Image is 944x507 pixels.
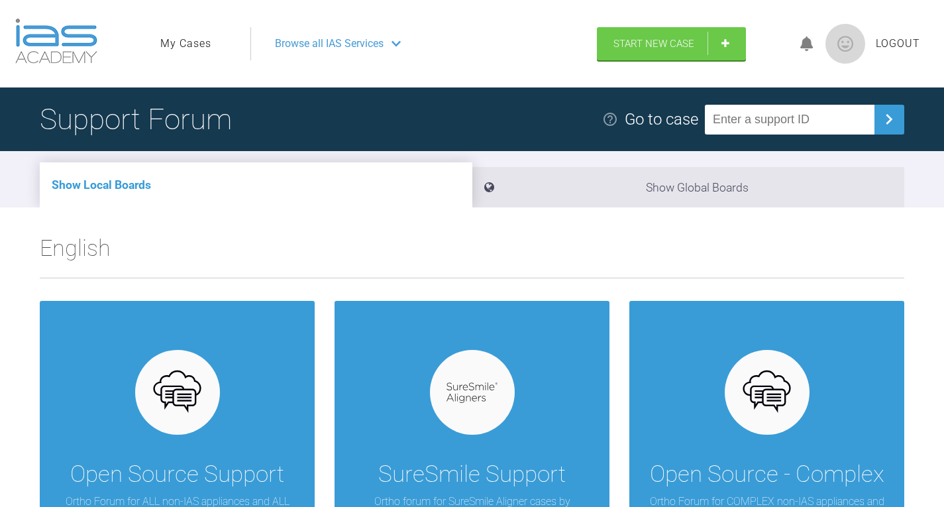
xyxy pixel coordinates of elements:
a: Start New Case [597,27,746,60]
span: Browse all IAS Services [275,35,384,52]
img: profile.png [825,24,865,64]
span: Start New Case [613,38,694,50]
img: help.e70b9f3d.svg [602,111,618,127]
a: My Cases [160,35,211,52]
input: Enter a support ID [705,105,874,135]
div: Open Source Support [70,456,284,493]
img: logo-light.3e3ef733.png [15,19,97,64]
li: Show Global Boards [472,167,905,207]
img: chevronRight.28bd32b0.svg [878,109,900,130]
a: Logout [876,35,920,52]
h2: English [40,230,904,278]
img: opensource.6e495855.svg [741,367,792,418]
h1: Support Forum [40,96,232,142]
li: Show Local Boards [40,162,472,207]
div: Go to case [625,107,698,132]
img: opensource.6e495855.svg [152,367,203,418]
img: suresmile.935bb804.svg [446,382,498,403]
div: Open Source - Complex [650,456,884,493]
div: SureSmile Support [378,456,566,493]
